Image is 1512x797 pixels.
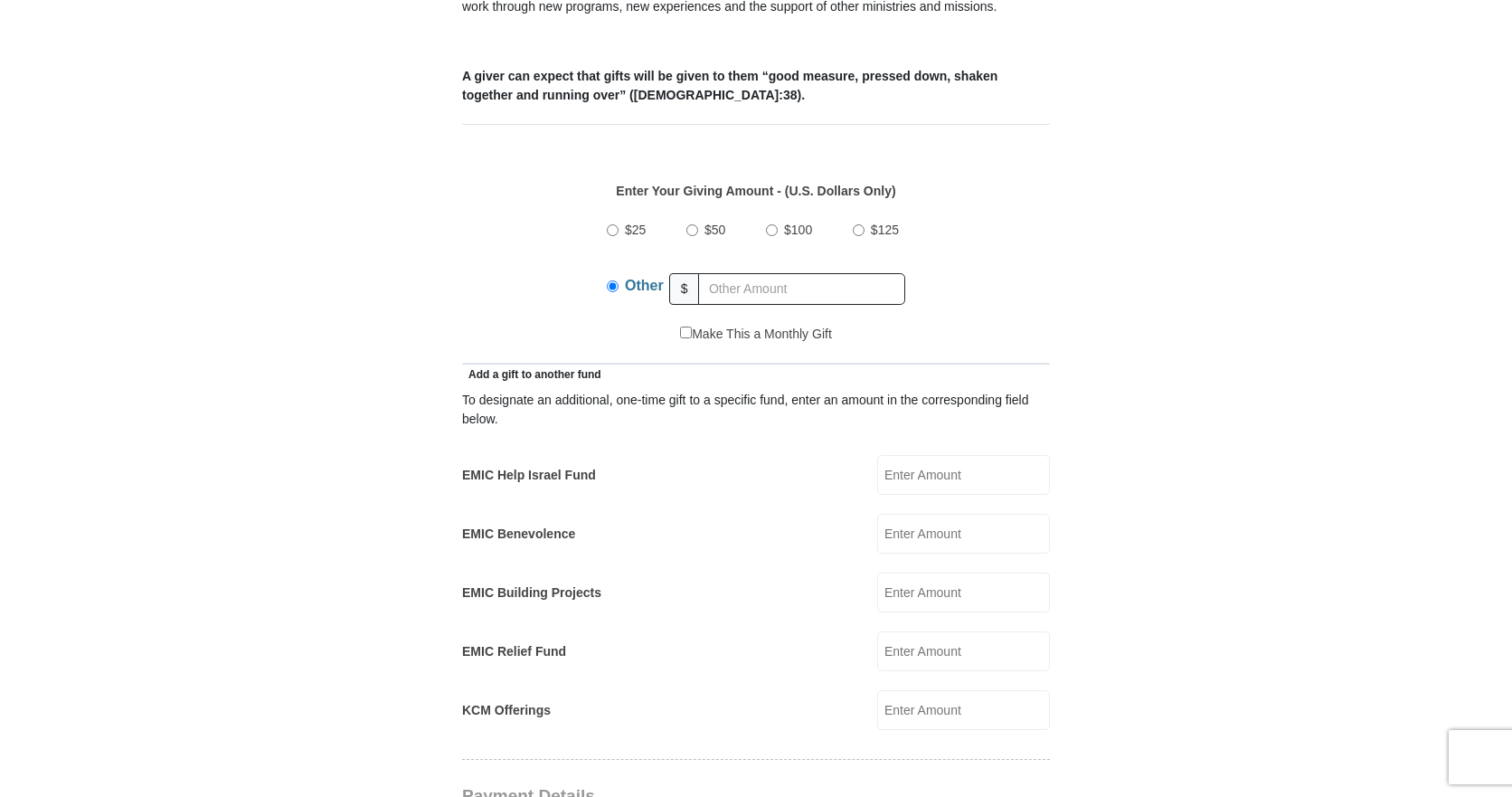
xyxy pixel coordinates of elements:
input: Enter Amount [877,631,1050,671]
input: Enter Amount [877,573,1050,612]
input: Enter Amount [877,690,1050,730]
span: $125 [871,223,899,237]
span: Other [625,278,664,293]
label: EMIC Help Israel Fund [462,466,596,485]
label: EMIC Benevolence [462,525,575,544]
label: KCM Offerings [462,701,551,720]
input: Enter Amount [877,514,1050,554]
span: $50 [704,223,725,237]
b: A giver can expect that gifts will be given to them “good measure, pressed down, shaken together ... [462,69,997,102]
input: Enter Amount [877,455,1050,495]
label: Make This a Monthly Gift [680,325,832,344]
div: To designate an additional, one-time gift to a specific fund, enter an amount in the correspondin... [462,391,1050,429]
label: EMIC Building Projects [462,584,601,602]
span: $100 [784,223,812,237]
label: EMIC Relief Fund [462,642,566,661]
input: Other Amount [698,273,905,305]
span: $25 [625,223,646,237]
input: Make This a Monthly Gift [680,327,692,338]
span: $ [669,273,700,305]
span: Add a gift to another fund [462,368,601,381]
strong: Enter Your Giving Amount - (U.S. Dollars Only) [616,184,895,198]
